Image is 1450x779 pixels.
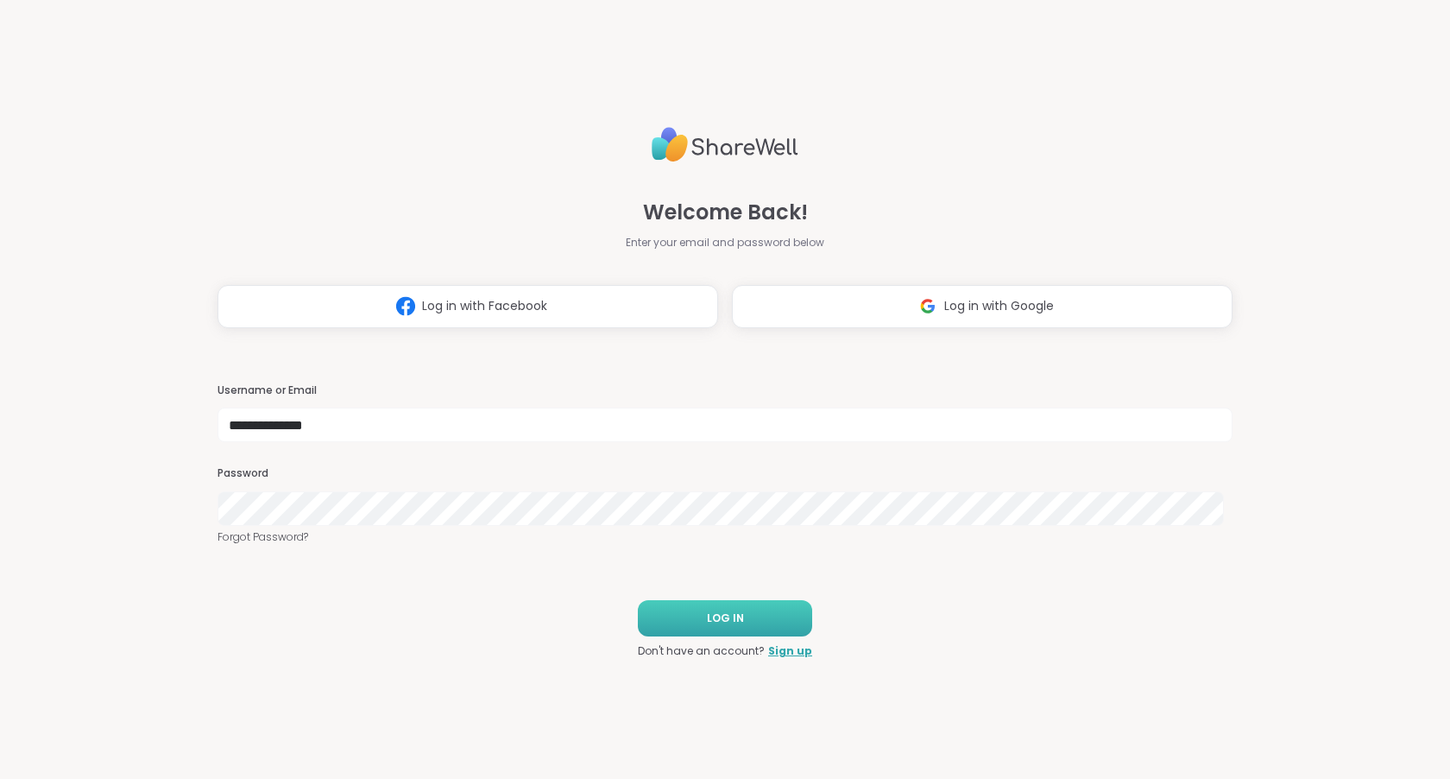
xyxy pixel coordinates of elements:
[944,297,1054,315] span: Log in with Google
[911,290,944,322] img: ShareWell Logomark
[638,643,765,659] span: Don't have an account?
[217,285,718,328] button: Log in with Facebook
[626,235,824,250] span: Enter your email and password below
[422,297,547,315] span: Log in with Facebook
[217,466,1232,481] h3: Password
[389,290,422,322] img: ShareWell Logomark
[217,529,1232,545] a: Forgot Password?
[638,600,812,636] button: LOG IN
[732,285,1232,328] button: Log in with Google
[217,383,1232,398] h3: Username or Email
[707,611,744,626] span: LOG IN
[643,197,808,228] span: Welcome Back!
[768,643,812,659] a: Sign up
[652,120,798,169] img: ShareWell Logo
